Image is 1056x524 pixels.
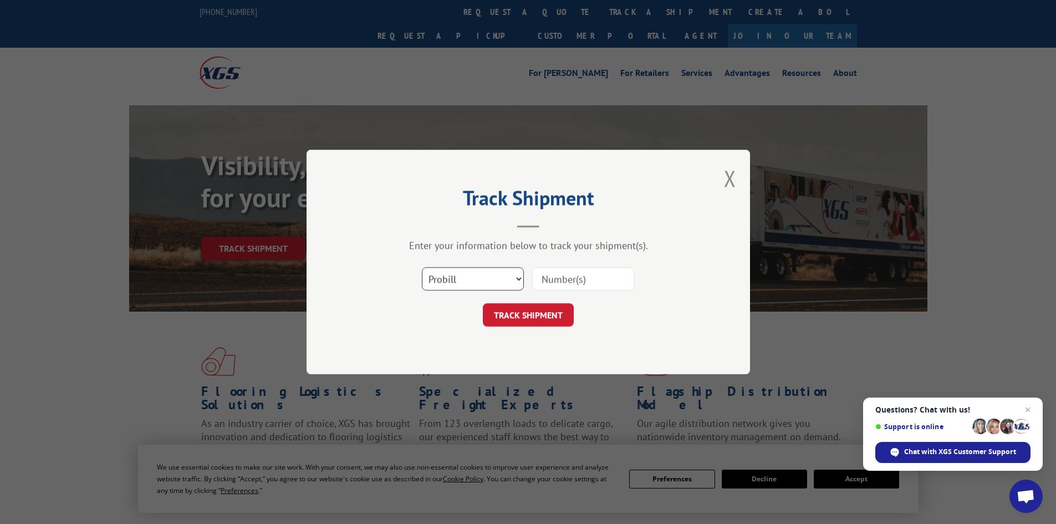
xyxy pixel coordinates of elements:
[875,405,1031,414] span: Questions? Chat with us!
[532,267,634,291] input: Number(s)
[724,164,736,193] button: Close modal
[875,423,968,431] span: Support is online
[1009,480,1043,513] a: Open chat
[483,303,574,327] button: TRACK SHIPMENT
[362,190,695,211] h2: Track Shipment
[875,442,1031,463] span: Chat with XGS Customer Support
[904,447,1016,457] span: Chat with XGS Customer Support
[362,239,695,252] div: Enter your information below to track your shipment(s).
